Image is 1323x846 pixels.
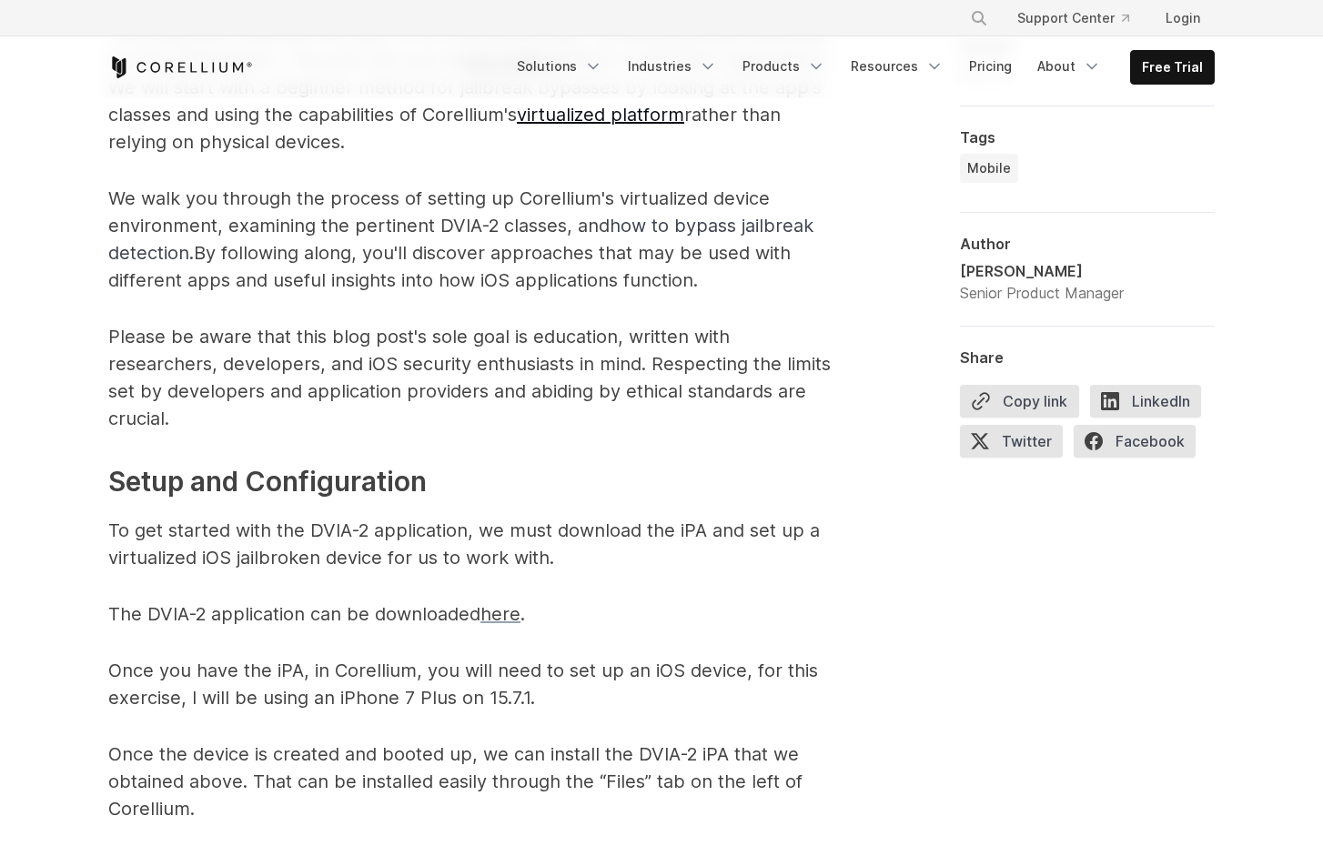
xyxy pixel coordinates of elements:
[840,50,954,83] a: Resources
[108,657,836,711] p: Once you have the iPA, in Corellium, you will need to set up an iOS device, for this exercise, I ...
[1026,50,1112,83] a: About
[108,740,836,822] p: Once the device is created and booted up, we can install the DVIA-2 iPA that we obtained above. T...
[1003,2,1144,35] a: Support Center
[1090,385,1212,425] a: LinkedIn
[108,517,836,571] p: To get started with the DVIA-2 application, we must download the iPA and set up a virtualized iOS...
[1131,51,1214,84] a: Free Trial
[967,159,1011,177] span: Mobile
[960,154,1018,183] a: Mobile
[960,260,1124,282] div: [PERSON_NAME]
[960,235,1215,253] div: Author
[480,603,520,625] a: here
[108,600,836,628] p: The DVIA-2 application can be downloaded .
[108,185,836,294] p: We walk you through the process of setting up Corellium's virtualized device environment, examini...
[960,282,1124,304] div: Senior Product Manager
[617,50,728,83] a: Industries
[960,128,1215,146] div: Tags
[1074,425,1207,465] a: Facebook
[1151,2,1215,35] a: Login
[960,385,1079,418] button: Copy link
[517,104,684,126] a: virtualized platform
[506,50,613,83] a: Solutions
[948,2,1215,35] div: Navigation Menu
[960,348,1215,367] div: Share
[1074,425,1196,458] span: Facebook
[108,56,253,78] a: Corellium Home
[958,50,1023,83] a: Pricing
[963,2,995,35] button: Search
[1090,385,1201,418] span: LinkedIn
[732,50,836,83] a: Products
[108,323,836,432] p: Please be aware that this blog post's sole goal is education, written with researchers, developer...
[108,461,836,502] h3: Setup and Configuration
[506,50,1215,85] div: Navigation Menu
[960,425,1074,465] a: Twitter
[960,425,1063,458] span: Twitter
